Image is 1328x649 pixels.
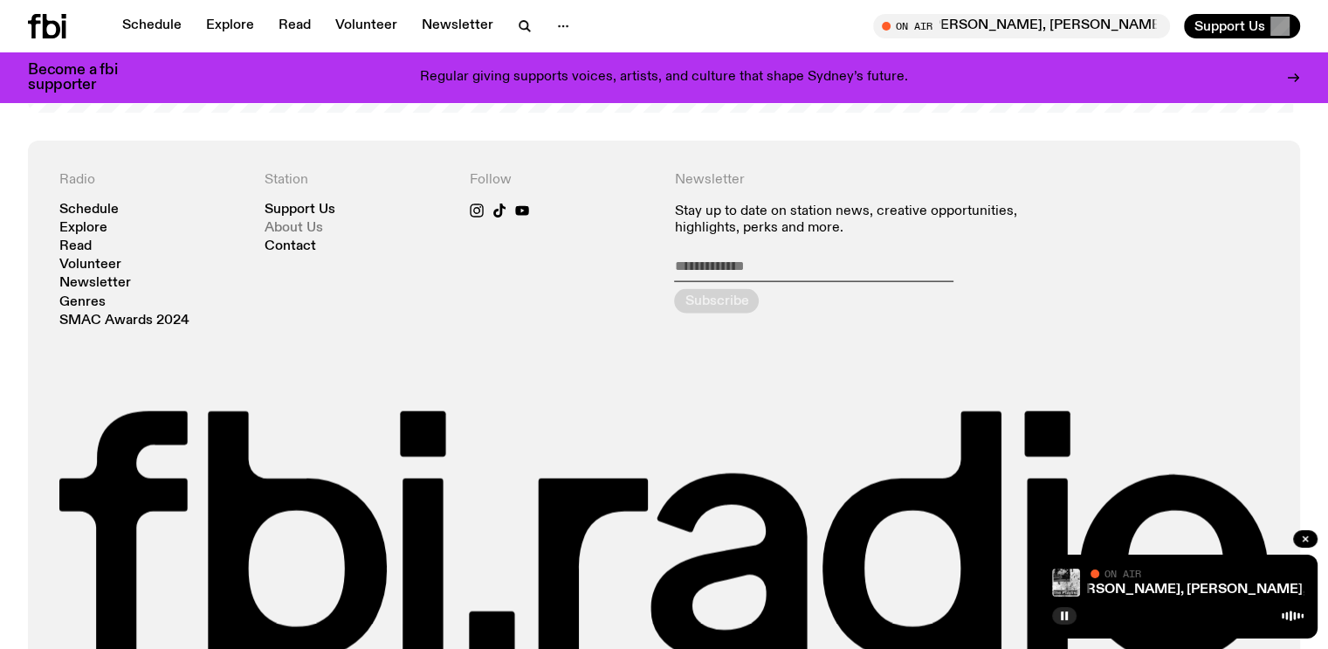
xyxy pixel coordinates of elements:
[265,240,316,253] a: Contact
[1184,14,1300,38] button: Support Us
[265,222,323,235] a: About Us
[59,277,131,290] a: Newsletter
[59,296,106,309] a: Genres
[59,240,92,253] a: Read
[420,70,908,86] p: Regular giving supports voices, artists, and culture that shape Sydney’s future.
[59,204,119,217] a: Schedule
[112,14,192,38] a: Schedule
[196,14,265,38] a: Explore
[59,172,244,189] h4: Radio
[59,222,107,235] a: Explore
[265,172,449,189] h4: Station
[265,204,335,217] a: Support Us
[674,289,759,314] button: Subscribe
[1194,18,1265,34] span: Support Us
[470,172,654,189] h4: Follow
[325,14,408,38] a: Volunteer
[674,204,1063,237] p: Stay up to date on station news, creative opportunities, highlights, perks and more.
[674,172,1063,189] h4: Newsletter
[59,259,121,272] a: Volunteer
[268,14,321,38] a: Read
[873,14,1170,38] button: On AirThe Playlist with [PERSON_NAME], [PERSON_NAME], [PERSON_NAME], and Raf
[411,14,504,38] a: Newsletter
[59,314,189,328] a: SMAC Awards 2024
[1104,568,1141,579] span: On Air
[28,63,140,93] h3: Become a fbi supporter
